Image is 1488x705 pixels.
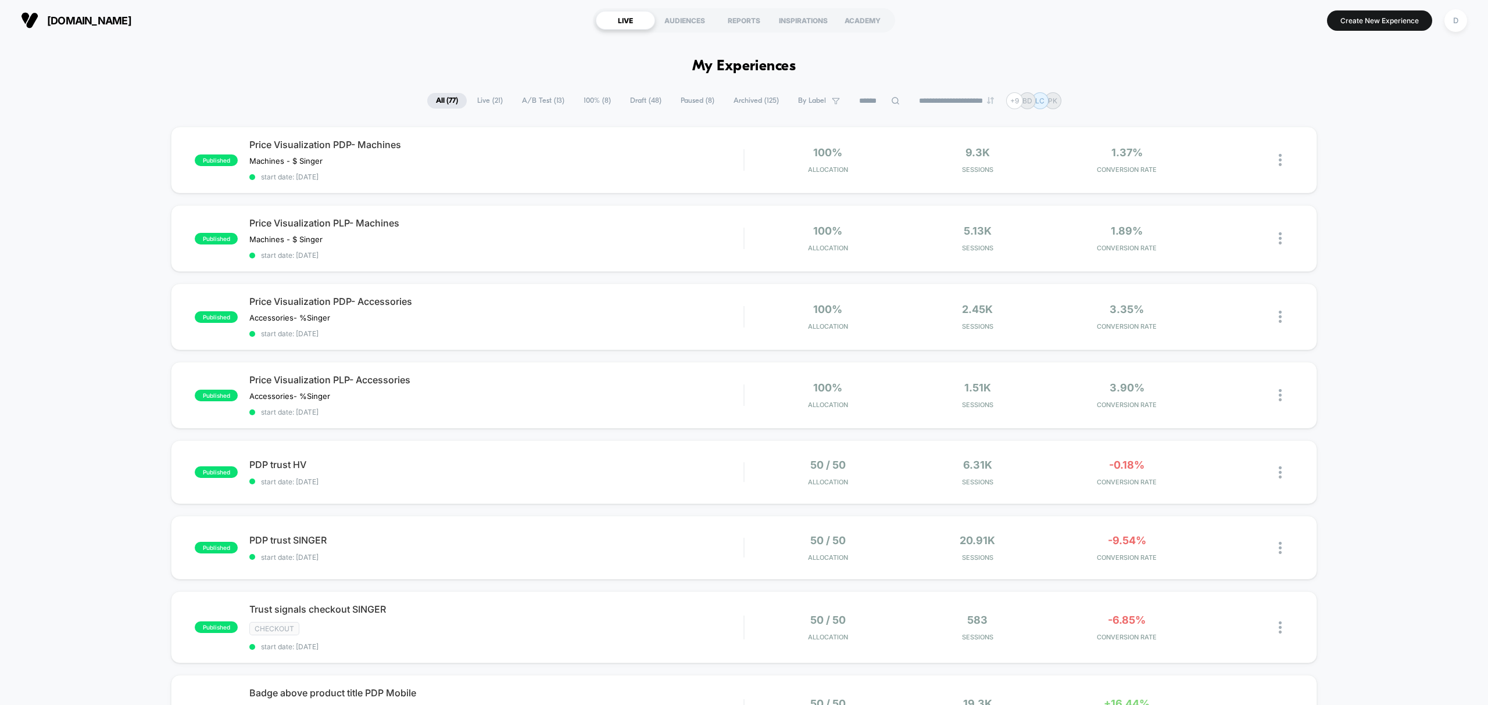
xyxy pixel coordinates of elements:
p: LC [1035,96,1045,105]
span: Allocation [808,553,848,562]
span: 50 / 50 [810,534,846,546]
span: CONVERSION RATE [1055,478,1199,486]
span: Allocation [808,322,848,330]
span: 100% [813,382,842,394]
span: 583 [967,614,988,626]
span: 100% ( 8 ) [575,93,620,109]
span: Price Visualization PDP- Accessories [249,296,743,307]
span: Price Visualization PLP- Accessories [249,374,743,386]
span: 2.45k [962,303,993,315]
span: 1.89% [1111,225,1143,237]
button: D [1441,9,1471,33]
span: CONVERSION RATE [1055,322,1199,330]
span: Machines - $ Singer [249,156,323,166]
button: [DOMAIN_NAME] [17,11,135,30]
span: CONVERSION RATE [1055,553,1199,562]
span: 3.90% [1110,382,1144,394]
span: Sessions [906,401,1049,409]
div: ACADEMY [833,11,892,30]
span: All ( 77 ) [427,93,467,109]
span: published [195,542,238,553]
span: Allocation [808,401,848,409]
span: start date: [DATE] [249,408,743,416]
span: CONVERSION RATE [1055,401,1199,409]
span: Live ( 21 ) [468,93,512,109]
h1: My Experiences [692,58,796,75]
span: PDP trust SINGER [249,534,743,546]
img: close [1279,542,1282,554]
span: start date: [DATE] [249,642,743,651]
span: Draft ( 48 ) [621,93,670,109]
span: Price Visualization PDP- Machines [249,139,743,150]
div: + 9 [1006,92,1023,109]
img: close [1279,154,1282,166]
span: start date: [DATE] [249,251,743,260]
span: 100% [813,146,842,159]
img: close [1279,466,1282,479]
span: Sessions [906,322,1049,330]
span: published [195,311,238,323]
span: By Label [798,96,826,105]
span: -0.18% [1109,459,1144,471]
span: Accessories- %Singer [249,391,330,401]
span: 9.3k [965,146,990,159]
span: -9.54% [1108,534,1146,546]
span: Sessions [906,166,1049,174]
span: start date: [DATE] [249,553,743,562]
span: 100% [813,303,842,315]
span: 6.31k [963,459,992,471]
button: Create New Experience [1327,10,1432,31]
span: start date: [DATE] [249,477,743,486]
span: published [195,233,238,244]
img: close [1279,232,1282,244]
span: Accessories- %Singer [249,313,330,322]
span: 1.37% [1111,146,1143,159]
div: INSPIRATIONS [774,11,833,30]
img: end [987,97,994,104]
span: 20.91k [960,534,995,546]
span: start date: [DATE] [249,172,743,181]
span: Allocation [808,244,848,252]
span: Allocation [808,166,848,174]
span: Allocation [808,478,848,486]
span: A/B Test ( 13 ) [513,93,573,109]
span: Sessions [906,478,1049,486]
div: REPORTS [714,11,774,30]
span: CONVERSION RATE [1055,244,1199,252]
img: close [1279,389,1282,401]
div: D [1444,9,1467,32]
span: Archived ( 125 ) [725,93,788,109]
span: published [195,154,238,166]
span: published [195,390,238,401]
span: CONVERSION RATE [1055,633,1199,641]
span: published [195,621,238,633]
span: Trust signals checkout SINGER [249,603,743,615]
span: Paused ( 8 ) [672,93,723,109]
span: published [195,466,238,478]
span: Sessions [906,553,1049,562]
span: 5.13k [964,225,992,237]
p: PK [1048,96,1057,105]
div: LIVE [596,11,655,30]
span: Badge above product title PDP Mobile [249,687,743,699]
span: PDP trust HV [249,459,743,470]
span: -6.85% [1108,614,1146,626]
span: [DOMAIN_NAME] [47,15,131,27]
span: Machines - $ Singer [249,235,323,244]
span: CONVERSION RATE [1055,166,1199,174]
span: 50 / 50 [810,614,846,626]
img: close [1279,311,1282,323]
img: Visually logo [21,12,38,29]
span: start date: [DATE] [249,329,743,338]
div: AUDIENCES [655,11,714,30]
span: Sessions [906,244,1049,252]
span: Price Visualization PLP- Machines [249,217,743,229]
span: Allocation [808,633,848,641]
p: BD [1022,96,1032,105]
span: Sessions [906,633,1049,641]
span: 50 / 50 [810,459,846,471]
span: checkout [249,622,299,635]
img: close [1279,621,1282,634]
span: 3.35% [1110,303,1144,315]
span: 1.51k [964,382,991,394]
